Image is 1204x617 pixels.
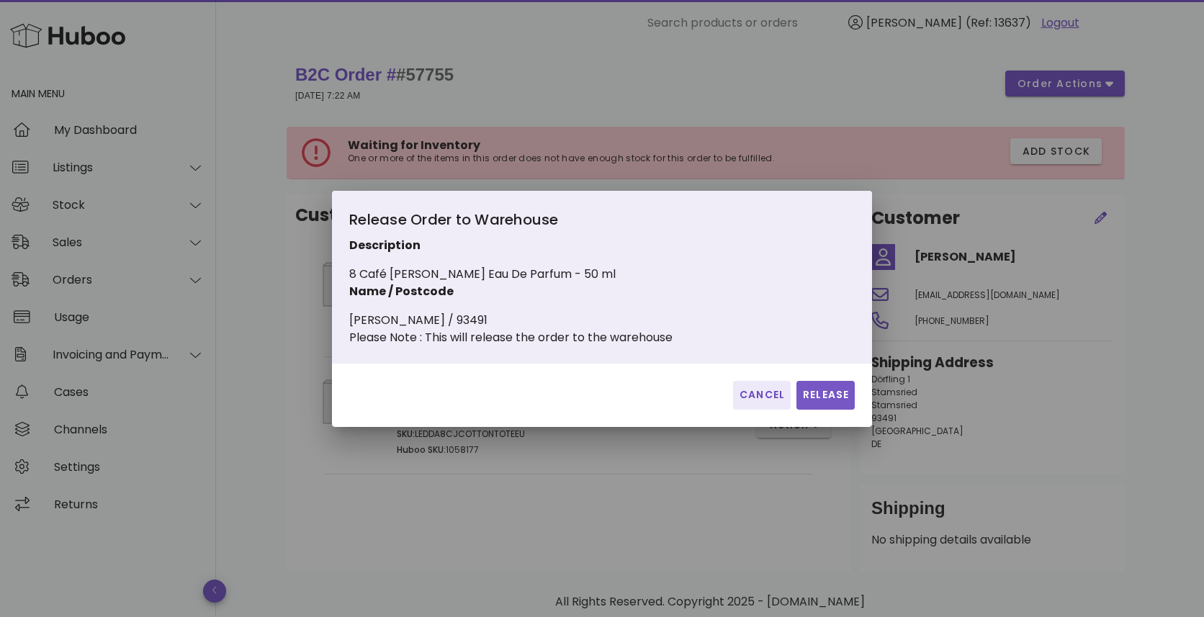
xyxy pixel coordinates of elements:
div: Release Order to Warehouse [349,208,673,237]
span: Release [802,387,849,402]
div: 8 Café [PERSON_NAME] Eau De Parfum - 50 ml [PERSON_NAME] / 93491 [349,208,673,346]
div: Please Note : This will release the order to the warehouse [349,329,673,346]
p: Description [349,237,673,254]
button: Cancel [733,381,791,410]
p: Name / Postcode [349,283,673,300]
span: Cancel [739,387,785,402]
button: Release [796,381,855,410]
